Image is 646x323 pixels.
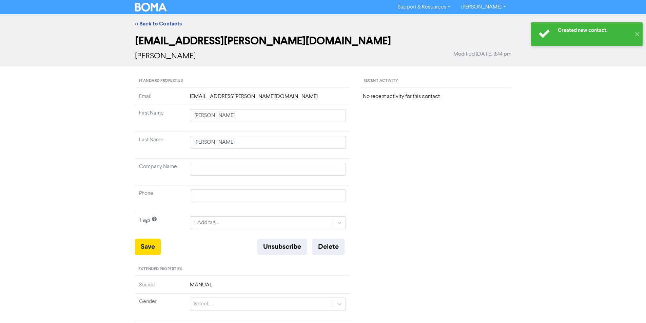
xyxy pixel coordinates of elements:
a: [PERSON_NAME] [456,2,511,13]
td: Last Name [135,132,186,159]
td: [EMAIL_ADDRESS][PERSON_NAME][DOMAIN_NAME] [186,93,350,105]
td: First Name [135,105,186,132]
img: BOMA Logo [135,3,167,12]
div: No recent activity for this contact [363,93,508,101]
a: << Back to Contacts [135,20,182,27]
div: Standard Properties [135,75,350,87]
a: Support & Resources [392,2,456,13]
div: + Add tag... [194,219,218,227]
div: Recent Activity [360,75,511,87]
button: Delete [312,239,345,255]
h2: [EMAIL_ADDRESS][PERSON_NAME][DOMAIN_NAME] [135,35,511,47]
td: Email [135,93,186,105]
span: [PERSON_NAME] [135,52,196,60]
button: Save [135,239,161,255]
div: Select ... [194,300,213,308]
td: Tags [135,212,186,239]
div: Created new contact. [558,27,631,34]
td: Gender [135,293,186,320]
td: MANUAL [186,281,350,294]
button: Unsubscribe [257,239,307,255]
span: Modified [DATE] 3:44 pm [453,50,511,58]
iframe: Chat Widget [612,290,646,323]
div: Extended Properties [135,263,350,276]
td: Company Name [135,159,186,185]
td: Phone [135,185,186,212]
td: Source [135,281,186,294]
